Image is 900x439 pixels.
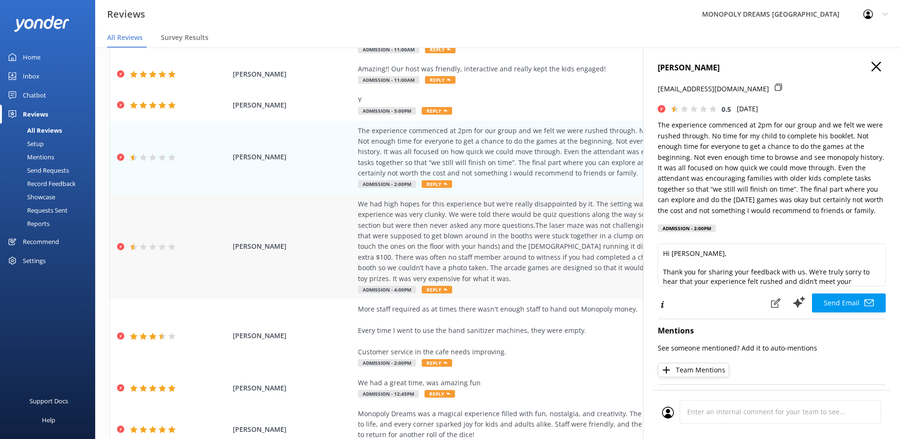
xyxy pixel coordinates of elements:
[6,150,95,164] a: Mentions
[658,224,716,232] div: Admission - 2:00pm
[14,16,69,31] img: yonder-white-logo.png
[23,48,40,67] div: Home
[6,124,62,137] div: All Reviews
[6,137,95,150] a: Setup
[658,244,886,286] textarea: Hi [PERSON_NAME], Thank you for sharing your feedback with us. We’re truly sorry to hear that you...
[658,62,886,74] h4: [PERSON_NAME]
[422,107,452,115] span: Reply
[233,424,353,435] span: [PERSON_NAME]
[233,383,353,393] span: [PERSON_NAME]
[6,217,95,230] a: Reports
[23,251,46,270] div: Settings
[358,359,416,367] span: Admission - 2:00pm
[107,7,145,22] h3: Reviews
[6,164,69,177] div: Send Requests
[871,62,881,72] button: Close
[233,69,353,79] span: [PERSON_NAME]
[6,190,55,204] div: Showcase
[358,390,419,398] span: Admission - 12:45pm
[6,164,95,177] a: Send Requests
[23,232,59,251] div: Recommend
[6,204,95,217] a: Requests Sent
[722,105,731,114] span: 0.5
[658,363,729,377] button: Team Mentions
[425,390,455,398] span: Reply
[233,331,353,341] span: [PERSON_NAME]
[233,152,353,162] span: [PERSON_NAME]
[358,304,791,357] div: More staff required as at times there wasn't enough staff to hand out Monopoly money. Every time ...
[6,190,95,204] a: Showcase
[6,177,95,190] a: Record Feedback
[6,137,44,150] div: Setup
[6,150,54,164] div: Mentions
[422,180,452,188] span: Reply
[6,177,76,190] div: Record Feedback
[658,120,886,216] p: The experience commenced at 2pm for our group and we felt we were rushed through. No time for my ...
[358,107,416,115] span: Admission - 5:00pm
[30,391,68,410] div: Support Docs
[6,217,49,230] div: Reports
[358,64,791,74] div: Amazing!! Our host was friendly, interactive and really kept the kids engaged!
[425,76,455,84] span: Reply
[358,180,416,188] span: Admission - 2:00pm
[23,67,40,86] div: Inbox
[23,86,46,105] div: Chatbot
[358,95,791,105] div: Y
[6,204,68,217] div: Requests Sent
[358,126,791,179] div: The experience commenced at 2pm for our group and we felt we were rushed through. No time for my ...
[107,33,143,42] span: All Reviews
[422,359,452,367] span: Reply
[358,46,419,53] span: Admission - 11:00am
[662,407,674,419] img: user_profile.svg
[358,286,416,293] span: Admission - 4:00pm
[358,199,791,284] div: We had high hopes for this experience but we’re really disappointed by it. The setting was impres...
[358,378,791,388] div: We had a great time, was amazing fun
[737,104,758,114] p: [DATE]
[23,105,48,124] div: Reviews
[233,100,353,110] span: [PERSON_NAME]
[161,33,208,42] span: Survey Results
[42,410,55,429] div: Help
[812,293,886,312] button: Send Email
[425,46,455,53] span: Reply
[658,343,886,353] p: See someone mentioned? Add it to auto-mentions
[233,241,353,252] span: [PERSON_NAME]
[358,76,419,84] span: Admission - 11:00am
[658,325,886,337] h4: Mentions
[6,124,95,137] a: All Reviews
[658,84,769,94] p: [EMAIL_ADDRESS][DOMAIN_NAME]
[422,286,452,293] span: Reply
